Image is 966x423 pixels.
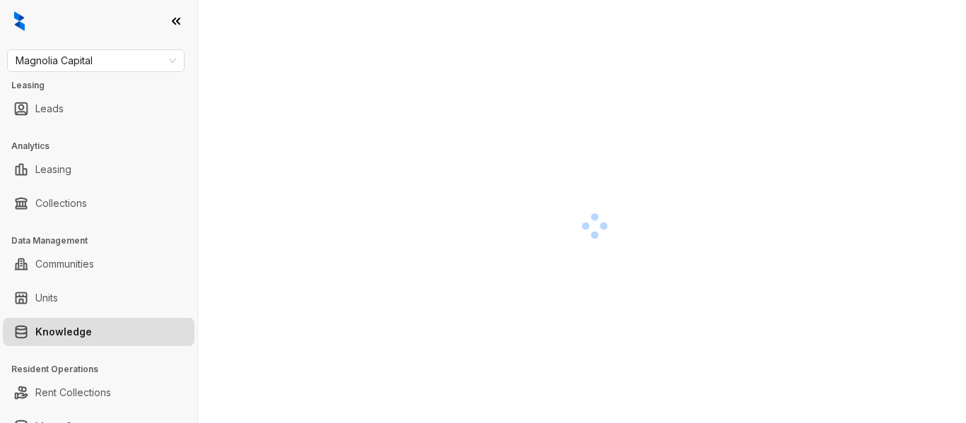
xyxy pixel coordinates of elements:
img: logo [14,11,25,31]
li: Units [3,284,194,312]
li: Knowledge [3,318,194,346]
li: Leasing [3,155,194,184]
a: Knowledge [35,318,92,346]
a: Units [35,284,58,312]
a: Rent Collections [35,379,111,407]
h3: Data Management [11,234,197,247]
h3: Resident Operations [11,363,197,376]
li: Collections [3,189,194,218]
a: Leasing [35,155,71,184]
li: Rent Collections [3,379,194,407]
span: Magnolia Capital [16,50,176,71]
a: Leads [35,95,64,123]
h3: Analytics [11,140,197,153]
li: Leads [3,95,194,123]
a: Collections [35,189,87,218]
li: Communities [3,250,194,278]
h3: Leasing [11,79,197,92]
a: Communities [35,250,94,278]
